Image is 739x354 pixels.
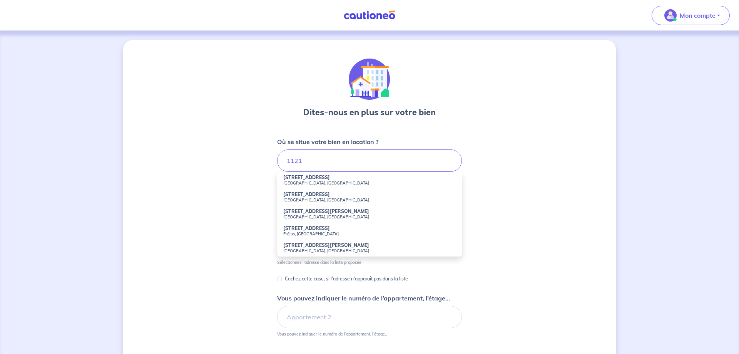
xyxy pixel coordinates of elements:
p: Où se situe votre bien en location ? [277,137,378,146]
p: Cochez cette case, si l'adresse n'apparaît pas dans la liste [285,274,408,284]
input: 2 rue de paris, 59000 lille [277,149,462,172]
h3: Dites-nous en plus sur votre bien [303,106,436,119]
p: Vous pouvez indiquer le numéro de l’appartement, l’étage... [277,331,387,337]
small: [GEOGRAPHIC_DATA], [GEOGRAPHIC_DATA] [283,214,456,220]
img: illu_account_valid_menu.svg [664,9,677,22]
img: illu_houses.svg [349,59,390,100]
small: [GEOGRAPHIC_DATA], [GEOGRAPHIC_DATA] [283,197,456,203]
small: Fréjus, [GEOGRAPHIC_DATA] [283,231,456,237]
p: Mon compte [680,11,716,20]
strong: [STREET_ADDRESS] [283,225,330,231]
p: Vous pouvez indiquer le numéro de l’appartement, l’étage... [277,294,450,303]
img: Cautioneo [341,10,398,20]
button: illu_account_valid_menu.svgMon compte [652,6,730,25]
input: Appartement 2 [277,306,462,328]
strong: [STREET_ADDRESS] [283,191,330,197]
strong: [STREET_ADDRESS] [283,174,330,180]
p: Sélectionnez l'adresse dans la liste proposée [277,260,361,265]
small: [GEOGRAPHIC_DATA], [GEOGRAPHIC_DATA] [283,180,456,186]
small: [GEOGRAPHIC_DATA], [GEOGRAPHIC_DATA] [283,248,456,253]
strong: [STREET_ADDRESS][PERSON_NAME] [283,208,369,214]
strong: [STREET_ADDRESS][PERSON_NAME] [283,242,369,248]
